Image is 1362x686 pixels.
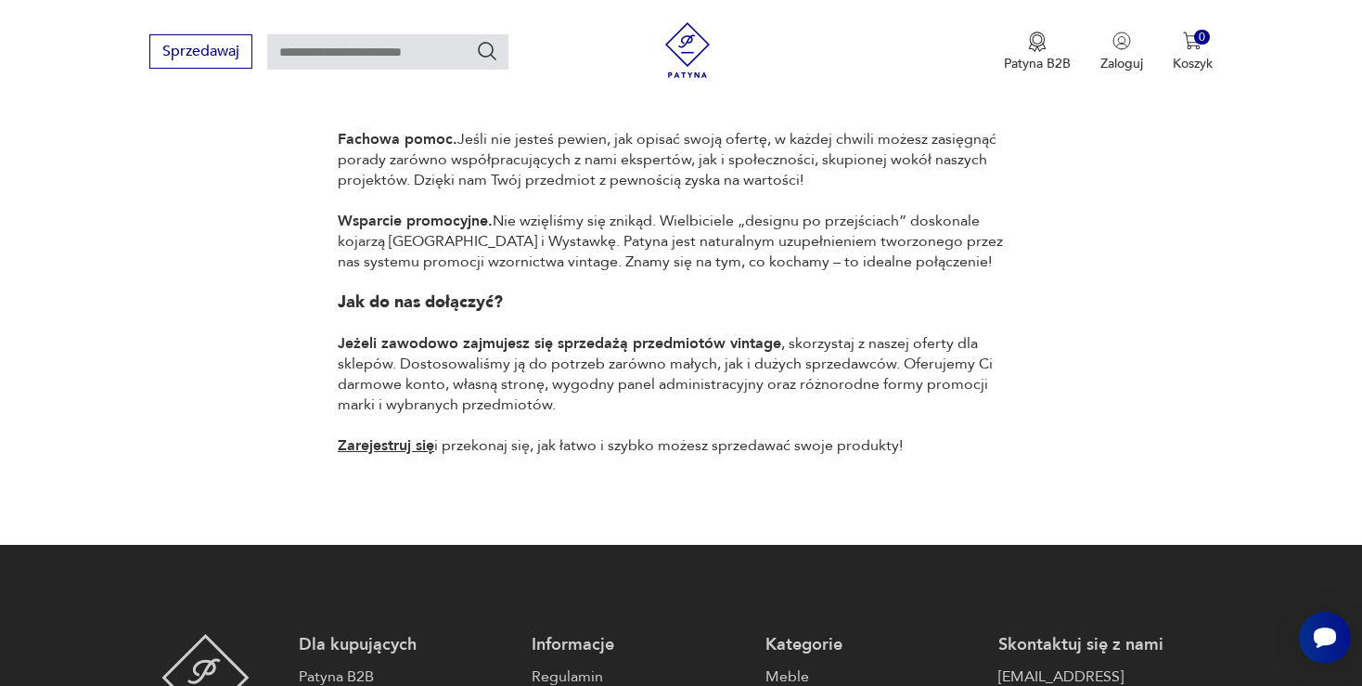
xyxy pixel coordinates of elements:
p: Dla kupujących [299,634,513,656]
a: Ikona medaluPatyna B2B [1004,32,1071,72]
button: Zaloguj [1100,32,1143,72]
h1: Jak do nas dołączyć? [338,292,1024,313]
p: Zaloguj [1100,55,1143,72]
a: Zarejestruj się [338,435,434,456]
a: Sprzedawaj [149,46,252,59]
strong: Fachowa pomoc. [338,129,457,149]
p: Kategorie [765,634,980,656]
strong: Wsparcie promocyjne. [338,211,493,231]
p: , skorzystaj z naszej oferty dla sklepów. Dostosowaliśmy ją do potrzeb zarówno małych, jak i duży... [338,333,1024,415]
img: Ikona koszyka [1183,32,1201,50]
button: 0Koszyk [1173,32,1213,72]
img: Patyna - sklep z meblami i dekoracjami vintage [660,22,715,78]
button: Szukaj [476,40,498,62]
div: 0 [1194,30,1210,45]
p: i przekonaj się, jak łatwo i szybko możesz sprzedawać swoje produkty! [338,435,1024,456]
p: Patyna B2B [1004,55,1071,72]
img: Ikonka użytkownika [1112,32,1131,50]
img: Ikona medalu [1028,32,1047,52]
iframe: Smartsupp widget button [1299,612,1351,664]
button: Sprzedawaj [149,34,252,69]
p: Skontaktuj się z nami [998,634,1213,656]
p: Informacje [532,634,746,656]
button: Patyna B2B [1004,32,1071,72]
p: Nie wzięliśmy się znikąd. Wielbiciele „designu po przejściach” doskonale kojarzą [GEOGRAPHIC_DATA... [338,211,1024,272]
strong: Jeżeli zawodowo zajmujesz się sprzedażą przedmiotów vintage [338,333,781,354]
p: Koszyk [1173,55,1213,72]
p: Jeśli nie jesteś pewien, jak opisać swoją ofertę, w każdej chwili możesz zasięgnąć porady zarówno... [338,129,1024,190]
